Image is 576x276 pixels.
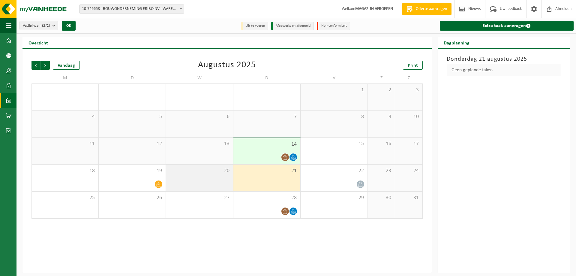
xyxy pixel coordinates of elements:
span: 3 [398,87,419,93]
button: Vestigingen(2/2) [19,21,58,30]
span: 29 [304,195,364,201]
h3: Donderdag 21 augustus 2025 [447,55,561,64]
span: 19 [102,168,163,174]
td: Z [368,73,395,83]
span: 26 [102,195,163,201]
span: 22 [304,168,364,174]
span: 18 [35,168,95,174]
td: D [233,73,301,83]
li: Uit te voeren [241,22,268,30]
span: 24 [398,168,419,174]
h2: Dagplanning [438,37,475,48]
span: 12 [102,141,163,147]
span: 28 [236,195,297,201]
span: 15 [304,141,364,147]
span: 23 [371,168,392,174]
span: Vestigingen [23,21,50,30]
span: 31 [398,195,419,201]
span: 11 [35,141,95,147]
span: Vorige [31,61,40,70]
span: 16 [371,141,392,147]
strong: MAGAZIJN AFROEPEN [355,7,393,11]
div: Vandaag [53,61,80,70]
td: W [166,73,233,83]
a: Print [403,61,423,70]
span: 7 [236,114,297,120]
a: Offerte aanvragen [402,3,451,15]
span: 14 [236,141,297,148]
span: 6 [169,114,230,120]
td: D [99,73,166,83]
li: Afgewerkt en afgemeld [271,22,314,30]
span: Offerte aanvragen [414,6,448,12]
div: Geen geplande taken [447,64,561,76]
span: 25 [35,195,95,201]
span: 5 [102,114,163,120]
span: 21 [236,168,297,174]
span: 20 [169,168,230,174]
span: 2 [371,87,392,93]
div: Augustus 2025 [198,61,256,70]
span: 30 [371,195,392,201]
span: 4 [35,114,95,120]
h2: Overzicht [22,37,54,48]
span: 10-746658 - BOUWONDERNEMING ERIBO NV - WAREGEM [79,5,184,14]
span: 10-746658 - BOUWONDERNEMING ERIBO NV - WAREGEM [79,5,184,13]
span: 13 [169,141,230,147]
a: Extra taak aanvragen [440,21,574,31]
span: 17 [398,141,419,147]
li: Non-conformiteit [317,22,350,30]
td: Z [395,73,422,83]
td: M [31,73,99,83]
span: Print [408,63,418,68]
span: 9 [371,114,392,120]
count: (2/2) [42,24,50,28]
button: OK [62,21,76,31]
td: V [301,73,368,83]
span: 1 [304,87,364,93]
span: Volgende [41,61,50,70]
span: 8 [304,114,364,120]
span: 27 [169,195,230,201]
span: 10 [398,114,419,120]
